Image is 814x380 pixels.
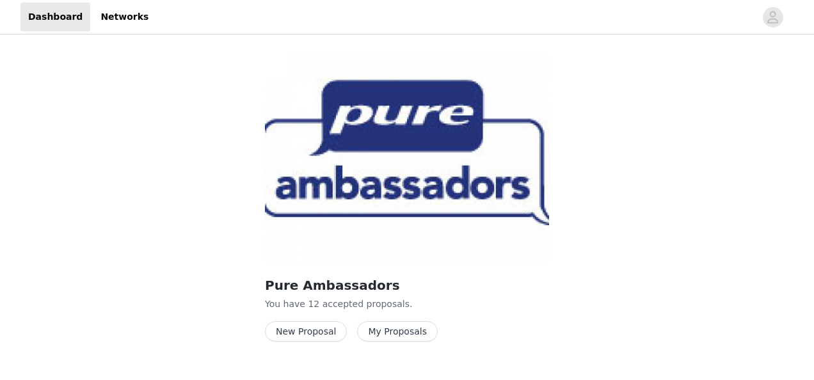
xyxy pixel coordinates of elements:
[20,3,90,31] a: Dashboard
[405,299,410,309] span: s
[767,7,779,28] div: avatar
[265,321,347,342] button: New Proposal
[357,321,438,342] button: My Proposals
[93,3,156,31] a: Networks
[265,297,549,311] p: You have 12 accepted proposal .
[265,52,549,265] img: Pure Encapsulations
[265,276,549,295] h2: Pure Ambassadors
